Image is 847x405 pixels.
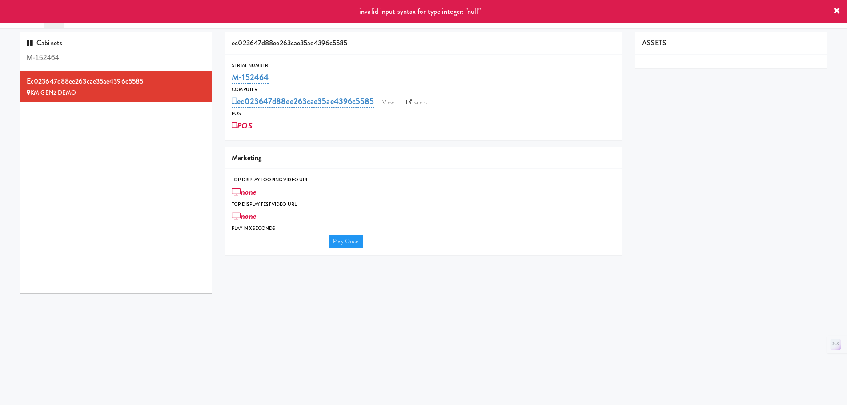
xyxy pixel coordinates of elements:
div: Play in X seconds [232,224,615,233]
a: none [232,210,256,222]
a: View [378,96,398,109]
div: Computer [232,85,615,94]
div: Top Display Looping Video Url [232,176,615,184]
a: M-152464 [232,71,269,84]
span: invalid input syntax for type integer: "null" [359,6,481,16]
div: POS [232,109,615,118]
span: ASSETS [642,38,667,48]
div: Top Display Test Video Url [232,200,615,209]
a: Play Once [329,235,363,248]
a: Balena [402,96,433,109]
a: KM GEN2 DEMO [27,88,76,97]
input: Search cabinets [27,50,205,66]
a: POS [232,120,252,132]
div: ec023647d88ee263cae35ae4396c5585 [27,75,205,88]
div: ec023647d88ee263cae35ae4396c5585 [225,32,622,55]
a: ec023647d88ee263cae35ae4396c5585 [232,95,374,108]
li: ec023647d88ee263cae35ae4396c5585 KM GEN2 DEMO [20,71,212,102]
a: none [232,186,256,198]
div: Serial Number [232,61,615,70]
span: Cabinets [27,38,62,48]
span: Marketing [232,152,261,163]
